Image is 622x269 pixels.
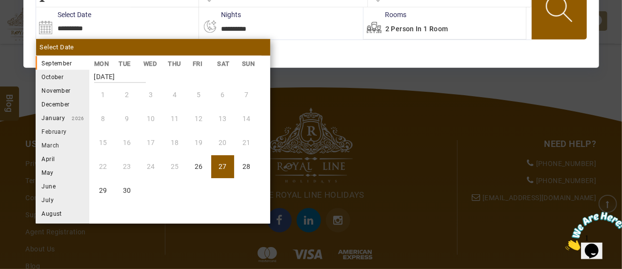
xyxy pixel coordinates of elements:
[36,39,270,56] div: Select Date
[4,4,8,12] span: 1
[36,111,89,124] li: January
[36,152,89,166] li: April
[36,179,89,193] li: June
[237,59,262,69] li: SUN
[235,155,258,178] li: Sunday, 28 September 2025
[94,65,146,83] strong: [DATE]
[36,193,89,207] li: July
[92,179,115,202] li: Monday, 29 September 2025
[212,59,237,69] li: SAT
[139,59,163,69] li: WED
[116,179,139,202] li: Tuesday, 30 September 2025
[187,155,210,178] li: Friday, 26 September 2025
[36,83,89,97] li: November
[199,10,241,20] label: nights
[36,138,89,152] li: March
[211,155,234,178] li: Saturday, 27 September 2025
[385,25,448,33] span: 2 Person in 1 Room
[36,124,89,138] li: February
[36,207,89,220] li: August
[89,59,114,69] li: MON
[36,56,89,70] li: September
[188,59,213,69] li: FRI
[36,166,89,179] li: May
[65,116,84,121] small: 2026
[163,59,188,69] li: THU
[36,10,92,20] label: Select Date
[36,97,89,111] li: December
[4,4,64,42] img: Chat attention grabber
[114,59,139,69] li: TUE
[363,10,406,20] label: Rooms
[562,208,622,254] iframe: chat widget
[36,70,89,83] li: October
[38,48,584,58] a: Set Your Preference
[72,61,140,66] small: 2025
